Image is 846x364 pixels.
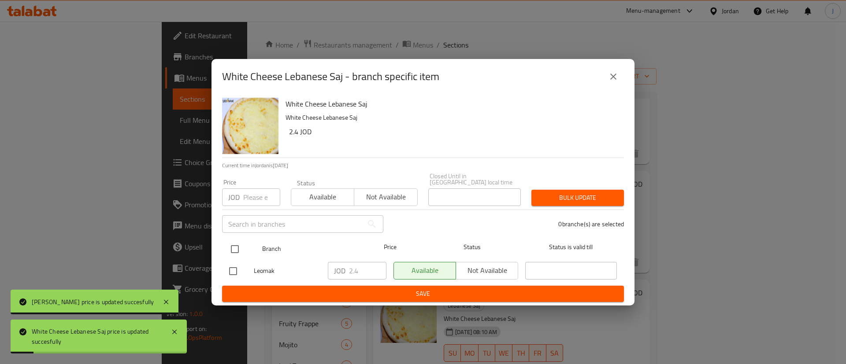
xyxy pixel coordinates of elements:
h2: White Cheese Lebanese Saj - branch specific item [222,70,439,84]
button: Bulk update [531,190,624,206]
span: Status [427,242,518,253]
img: White Cheese Lebanese Saj [222,98,278,154]
h6: 2.4 JOD [289,125,617,138]
p: JOD [228,192,240,202]
p: 0 branche(s) are selected [558,220,624,228]
span: Status is valid till [525,242,617,253]
input: Please enter price [349,262,386,279]
span: Branch [262,243,354,254]
p: JOD [334,265,345,276]
span: Leomak [254,265,321,276]
div: White Cheese Lebanese Saj price is updated succesfully [32,327,162,346]
div: [PERSON_NAME] price is updated succesfully [32,297,154,307]
input: Search in branches [222,215,363,233]
p: Current time in Jordan is [DATE] [222,162,624,169]
button: close [603,66,624,87]
span: Available [295,191,351,203]
button: Not available [354,188,417,206]
p: White Cheese Lebanese Saj [286,112,617,123]
button: Available [291,188,354,206]
input: Please enter price [243,188,280,206]
button: Save [222,286,624,302]
span: Price [361,242,419,253]
h6: White Cheese Lebanese Saj [286,98,617,110]
span: Bulk update [538,192,617,203]
span: Save [229,288,617,299]
span: Not available [358,191,414,203]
